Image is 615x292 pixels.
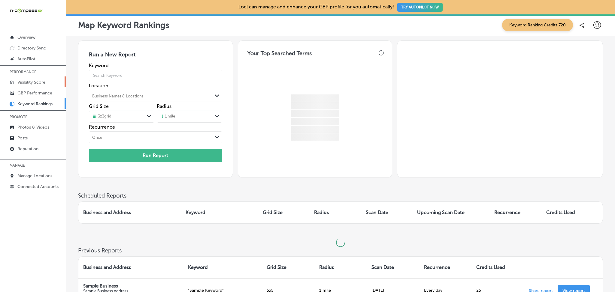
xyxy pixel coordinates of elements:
th: Scan Date [361,202,412,223]
th: Grid Size [262,257,314,278]
span: ‌ [291,118,339,125]
span: ‌ [291,110,339,117]
th: Credits Used [541,202,593,223]
th: Upcoming Scan Date [412,202,489,223]
label: Grid Size [89,103,109,109]
div: 1 mile [160,114,175,119]
th: Keyword [181,202,258,223]
p: Directory Sync [17,46,46,51]
input: Search Keyword [89,67,222,84]
label: Recurrence [89,124,222,130]
img: 660ab0bf-5cc7-4cb8-ba1c-48b5ae0f18e60NCTV_CLogo_TV_Black_-500x88.png [10,8,43,13]
th: Recurrence [489,202,541,223]
p: Connected Accounts [17,184,59,189]
h3: Scheduled Reports [78,192,603,199]
div: 3 x 3 grid [92,114,111,119]
button: TRY AUTOPILOT NOW [397,3,443,12]
p: Photos & Videos [17,125,49,130]
p: Overview [17,35,35,40]
th: Radius [314,257,367,278]
span: ‌ [291,133,339,141]
span: ‌ [291,94,339,102]
th: Business and Address [78,257,183,278]
p: Visibility Score [17,80,45,85]
h3: Your Top Searched Terms [243,45,317,58]
th: Keyword [183,257,262,278]
th: Business and Address [78,202,181,223]
th: Grid Size [258,202,309,223]
p: GBP Performance [17,91,52,96]
p: Map Keyword Rankings [78,20,169,30]
span: Keyword Ranking Credits: 720 [502,19,573,31]
p: Keyword Rankings [17,101,53,106]
th: Credits Used [471,257,524,278]
div: Once [92,135,102,139]
span: ‌ [291,126,339,133]
th: Recurrence [419,257,472,278]
h3: Previous Reports [78,247,603,254]
th: Scan Date [367,257,419,278]
label: Location [89,83,222,88]
p: Manage Locations [17,173,52,178]
div: Business Names & Locations [92,94,144,98]
p: Reputation [17,146,38,151]
button: Run Report [89,149,222,162]
label: Keyword [89,63,222,68]
p: AutoPilot [17,56,35,61]
span: ‌ [291,102,339,109]
h3: Run a New Report [89,51,222,63]
th: Radius [309,202,361,223]
p: Posts [17,136,28,141]
p: Sample Business [83,283,178,289]
label: Radius [157,103,171,109]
